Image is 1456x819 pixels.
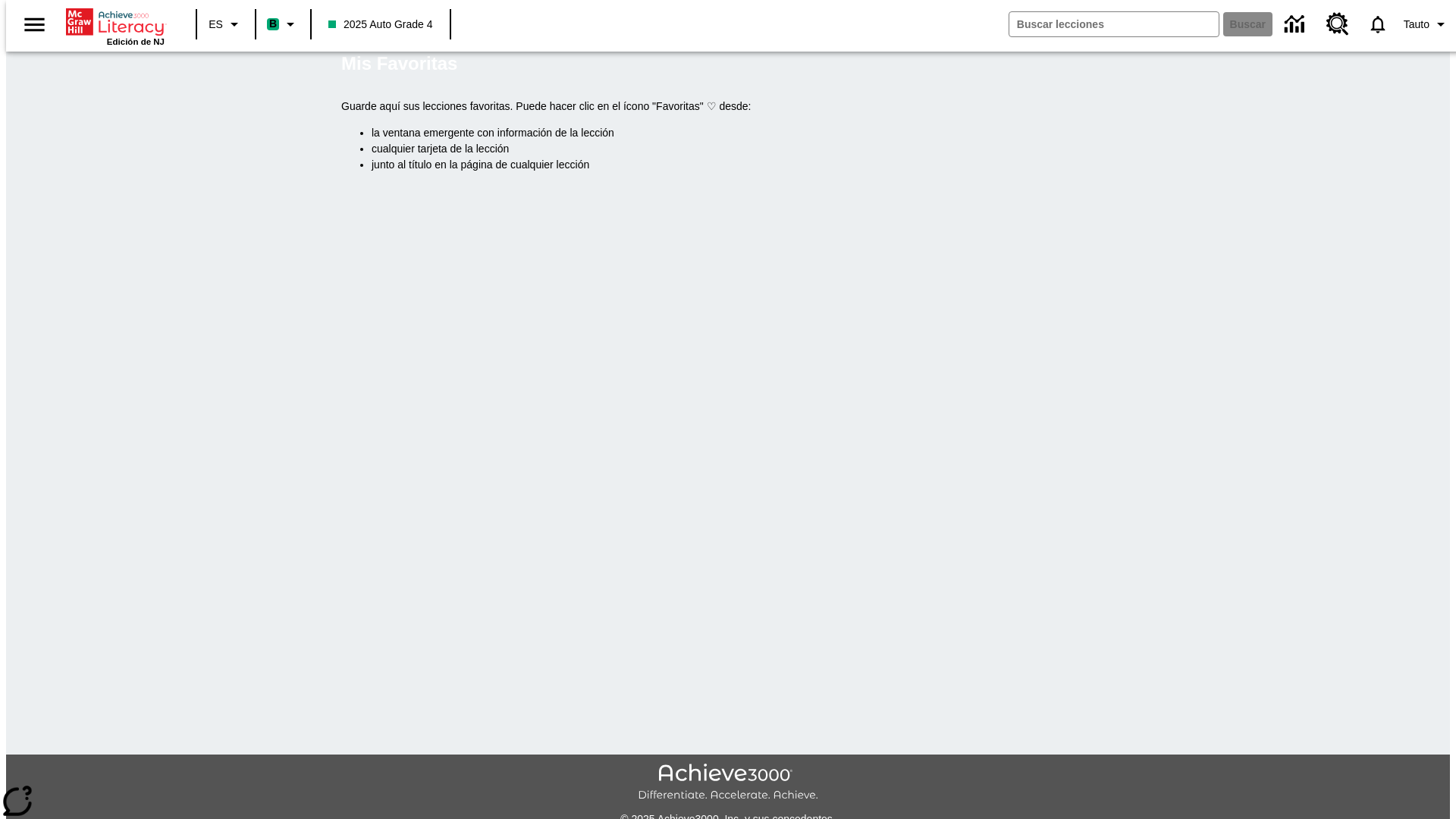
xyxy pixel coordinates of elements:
button: Boost El color de la clase es verde menta. Cambiar el color de la clase. [261,11,306,38]
img: Achieve3000 Differentiate Accelerate Achieve [638,764,818,802]
p: Guarde aquí sus lecciones favoritas. Puede hacer clic en el ícono "Favoritas" ♡ desde: [341,99,1115,115]
a: Centro de información [1276,4,1317,45]
a: Centro de recursos, Se abrirá en una pestaña nueva. [1317,4,1358,45]
span: 2025 Auto Grade 4 [328,17,433,33]
input: Buscar campo [1009,12,1219,36]
span: B [269,14,277,33]
a: Portada [66,7,165,37]
button: Lenguaje: ES, Selecciona un idioma [202,11,250,38]
li: la ventana emergente con información de la lección [372,125,1115,141]
div: Portada [66,5,165,46]
span: Edición de NJ [107,37,165,46]
li: cualquier tarjeta de la lección [372,141,1115,157]
a: Notificaciones [1358,5,1398,44]
h5: Mis Favoritas [341,52,457,76]
span: ES [209,17,223,33]
span: Tauto [1404,17,1429,33]
li: junto al título en la página de cualquier lección [372,157,1115,173]
button: Abrir el menú lateral [12,2,57,47]
button: Perfil/Configuración [1398,11,1456,38]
